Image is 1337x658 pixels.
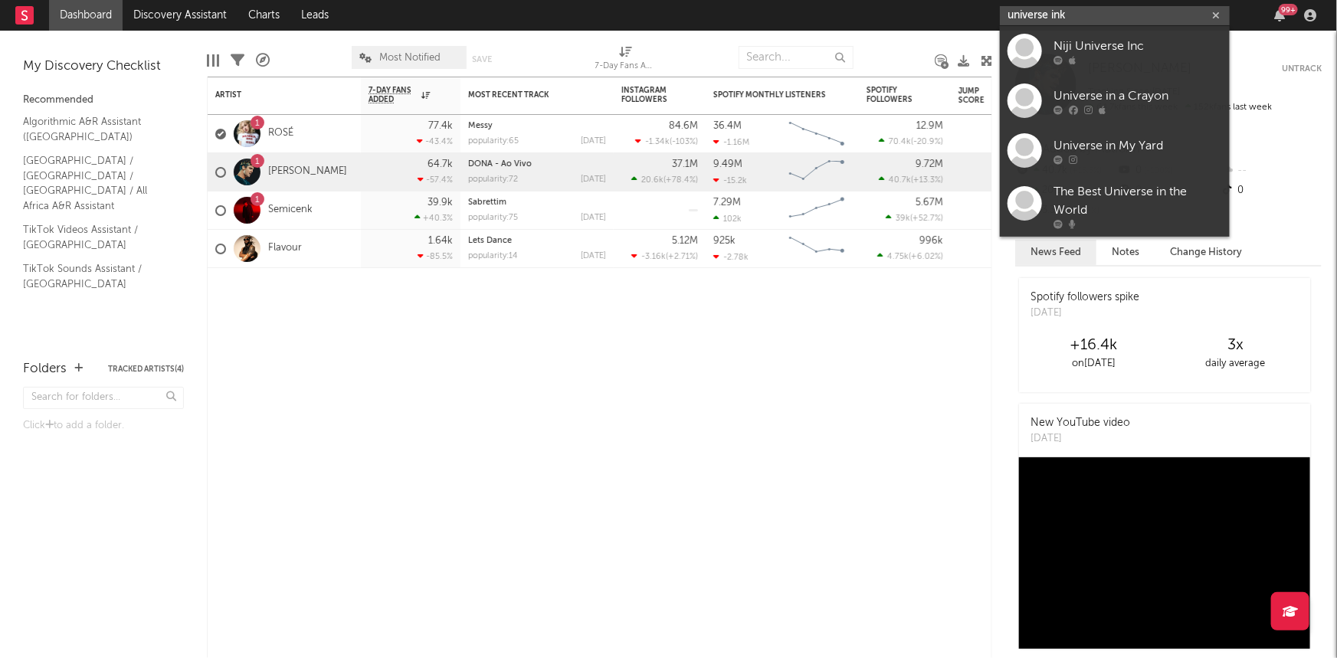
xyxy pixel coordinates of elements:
[641,176,664,185] span: 20.6k
[959,163,1020,182] div: 71.5
[256,38,270,83] div: A&R Pipeline
[631,251,698,261] div: ( )
[913,214,941,223] span: +52.7 %
[468,122,493,130] a: Messy
[713,175,747,185] div: -15.2k
[877,251,943,261] div: ( )
[896,214,910,223] span: 39k
[886,213,943,223] div: ( )
[635,136,698,146] div: ( )
[672,138,696,146] span: -103 %
[468,160,532,169] a: DONA - Ao Vivo
[207,38,219,83] div: Edit Columns
[1282,61,1322,77] button: Untrack
[645,138,670,146] span: -1.34k
[1015,240,1096,265] button: News Feed
[468,214,518,222] div: popularity: 75
[959,87,997,105] div: Jump Score
[1000,76,1230,126] a: Universe in a Crayon
[428,236,453,246] div: 1.64k
[879,175,943,185] div: ( )
[468,160,606,169] div: DONA - Ao Vivo
[713,159,742,169] div: 9.49M
[959,240,1020,258] div: 60.6
[631,175,698,185] div: ( )
[916,121,943,131] div: 12.9M
[231,38,244,83] div: Filters
[672,236,698,246] div: 5.12M
[23,387,184,409] input: Search for folders...
[1031,415,1130,431] div: New YouTube video
[369,86,418,104] span: 7-Day Fans Added
[919,236,943,246] div: 996k
[23,360,67,378] div: Folders
[959,201,1020,220] div: 68.9
[108,365,184,373] button: Tracked Artists(4)
[889,176,911,185] span: 40.7k
[417,136,453,146] div: -43.4 %
[1023,336,1165,355] div: +16.4k
[713,137,749,147] div: -1.16M
[595,38,657,83] div: 7-Day Fans Added (7-Day Fans Added)
[468,252,518,260] div: popularity: 14
[468,237,512,245] a: Lets Dance
[913,176,941,185] span: +13.3 %
[916,159,943,169] div: 9.72M
[782,115,851,153] svg: Chart title
[867,86,920,104] div: Spotify Followers
[1279,4,1298,15] div: 99 +
[669,121,698,131] div: 84.6M
[1000,26,1230,76] a: Niji Universe Inc
[428,159,453,169] div: 64.7k
[889,138,911,146] span: 70.4k
[268,204,313,217] a: Semicenk
[1054,183,1222,220] div: The Best Universe in the World
[428,198,453,208] div: 39.9k
[581,175,606,184] div: [DATE]
[1000,6,1230,25] input: Search for artists
[911,253,941,261] span: +6.02 %
[418,175,453,185] div: -57.4 %
[782,192,851,230] svg: Chart title
[1054,136,1222,155] div: Universe in My Yard
[1031,306,1139,321] div: [DATE]
[23,152,169,214] a: [GEOGRAPHIC_DATA] / [GEOGRAPHIC_DATA] / [GEOGRAPHIC_DATA] / All Africa A&R Assistant
[418,251,453,261] div: -85.5 %
[621,86,675,104] div: Instagram Followers
[23,57,184,76] div: My Discovery Checklist
[1165,336,1306,355] div: 3 x
[215,90,330,100] div: Artist
[581,214,606,222] div: [DATE]
[959,125,1020,143] div: 72.3
[268,165,347,178] a: [PERSON_NAME]
[23,221,169,253] a: TikTok Videos Assistant / [GEOGRAPHIC_DATA]
[595,57,657,76] div: 7-Day Fans Added (7-Day Fans Added)
[468,175,518,184] div: popularity: 72
[23,113,169,145] a: Algorithmic A&R Assistant ([GEOGRAPHIC_DATA])
[1096,240,1155,265] button: Notes
[713,214,742,224] div: 102k
[1031,290,1139,306] div: Spotify followers spike
[887,253,909,261] span: 4.75k
[672,159,698,169] div: 37.1M
[472,55,492,64] button: Save
[379,53,441,63] span: Most Notified
[713,198,741,208] div: 7.29M
[713,236,736,246] div: 925k
[1155,240,1257,265] button: Change History
[641,253,666,261] span: -3.16k
[1274,9,1285,21] button: 99+
[268,242,302,255] a: Flavour
[1220,161,1322,181] div: --
[468,90,583,100] div: Most Recent Track
[23,260,169,292] a: TikTok Sounds Assistant / [GEOGRAPHIC_DATA]
[668,253,696,261] span: +2.71 %
[782,153,851,192] svg: Chart title
[1054,87,1222,105] div: Universe in a Crayon
[713,121,742,131] div: 36.4M
[1165,355,1306,373] div: daily average
[468,198,606,207] div: Sabrettim
[739,46,854,69] input: Search...
[913,138,941,146] span: -20.9 %
[415,213,453,223] div: +40.3 %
